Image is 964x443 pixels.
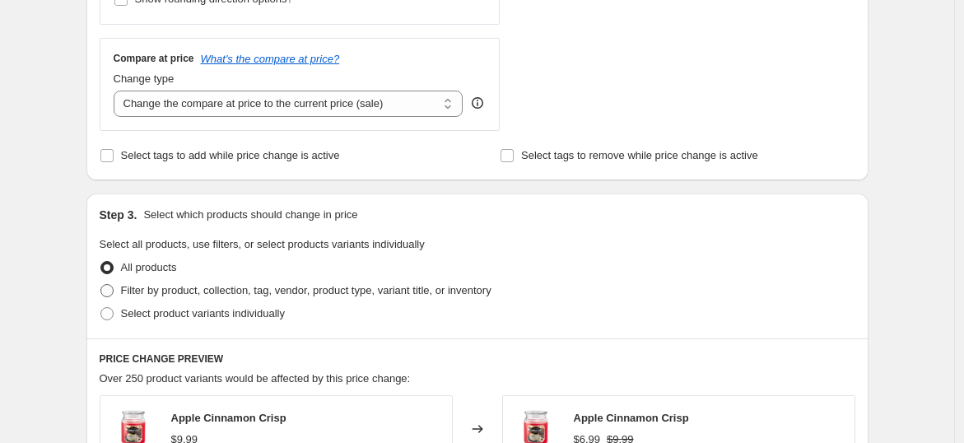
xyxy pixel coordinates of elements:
[121,149,340,161] span: Select tags to add while price change is active
[469,95,486,111] div: help
[100,207,137,223] h2: Step 3.
[100,372,411,385] span: Over 250 product variants would be affected by this price change:
[121,307,285,319] span: Select product variants individually
[121,284,491,296] span: Filter by product, collection, tag, vendor, product type, variant title, or inventory
[201,53,340,65] button: What's the compare at price?
[100,238,425,250] span: Select all products, use filters, or select products variants individually
[100,352,855,366] h6: PRICE CHANGE PREVIEW
[574,412,689,424] span: Apple Cinnamon Crisp
[114,52,194,65] h3: Compare at price
[171,412,286,424] span: Apple Cinnamon Crisp
[114,72,175,85] span: Change type
[121,261,177,273] span: All products
[143,207,357,223] p: Select which products should change in price
[521,149,758,161] span: Select tags to remove while price change is active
